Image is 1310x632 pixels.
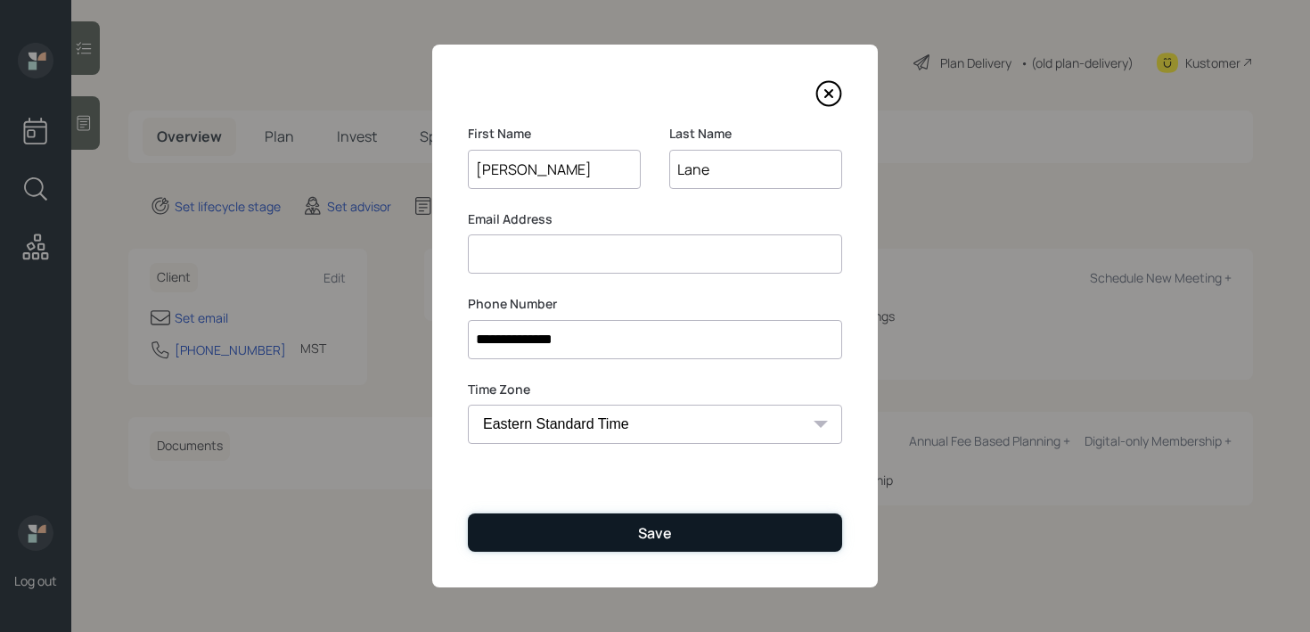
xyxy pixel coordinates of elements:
[468,381,842,398] label: Time Zone
[468,125,641,143] label: First Name
[468,295,842,313] label: Phone Number
[669,125,842,143] label: Last Name
[638,523,672,543] div: Save
[468,513,842,552] button: Save
[468,210,842,228] label: Email Address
